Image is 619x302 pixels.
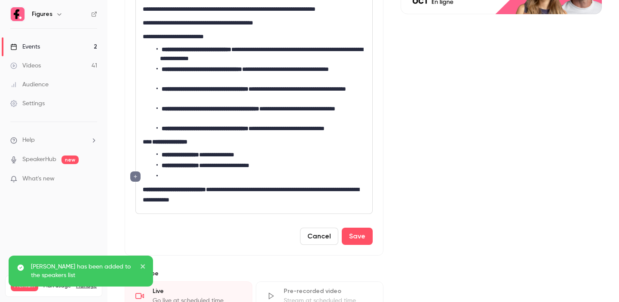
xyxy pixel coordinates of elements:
[11,7,25,21] img: Figures
[284,287,373,296] div: Pre-recorded video
[10,43,40,51] div: Events
[31,262,134,280] p: [PERSON_NAME] has been added to the speakers list
[22,136,35,145] span: Help
[22,174,55,183] span: What's new
[125,269,383,278] p: Event type
[10,61,41,70] div: Videos
[32,10,52,18] h6: Figures
[140,262,146,273] button: close
[61,156,79,164] span: new
[87,175,97,183] iframe: Noticeable Trigger
[300,228,338,245] button: Cancel
[22,155,56,164] a: SpeakerHub
[10,99,45,108] div: Settings
[153,287,242,296] div: Live
[10,80,49,89] div: Audience
[342,228,373,245] button: Save
[10,136,97,145] li: help-dropdown-opener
